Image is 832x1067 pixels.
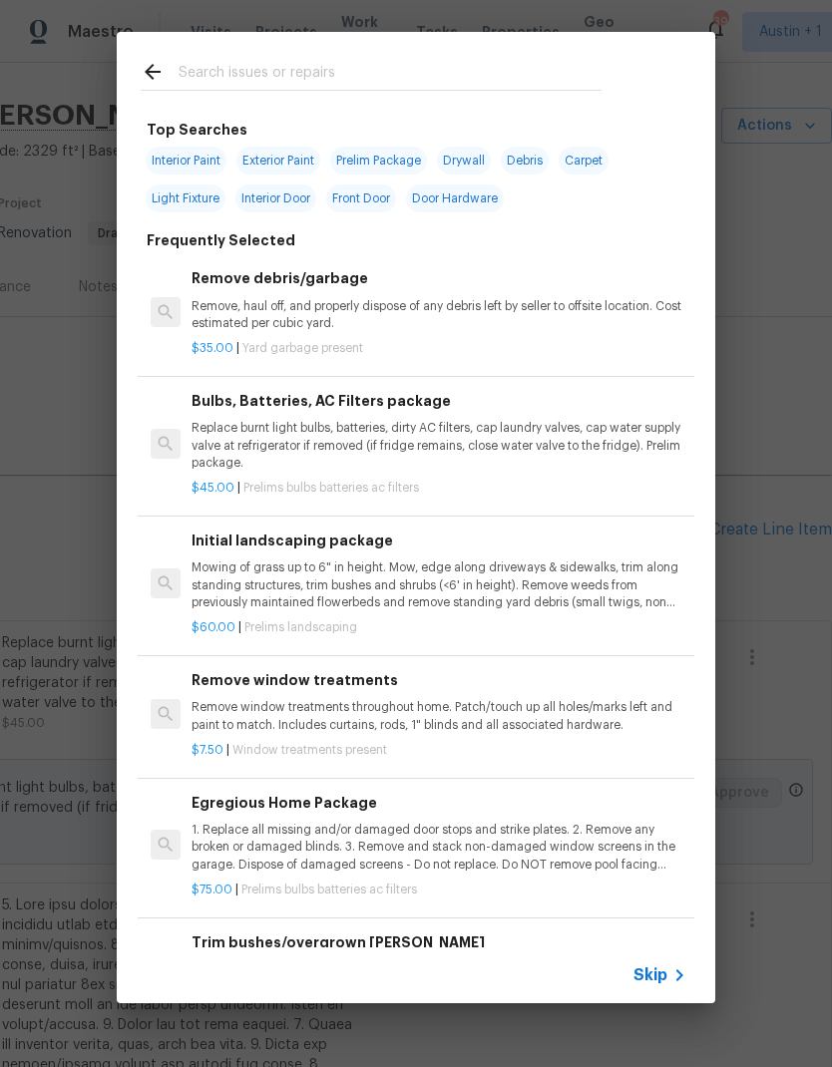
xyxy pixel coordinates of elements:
[326,184,396,212] span: Front Door
[192,267,686,289] h6: Remove debris/garbage
[192,744,223,756] span: $7.50
[192,931,686,953] h6: Trim bushes/overgrown [PERSON_NAME]
[192,742,686,759] p: |
[242,342,363,354] span: Yard garbage present
[192,621,235,633] span: $60.00
[501,147,549,175] span: Debris
[147,229,295,251] h6: Frequently Selected
[241,884,417,895] span: Prelims bulbs batteries ac filters
[192,420,686,471] p: Replace burnt light bulbs, batteries, dirty AC filters, cap laundry valves, cap water supply valv...
[192,390,686,412] h6: Bulbs, Batteries, AC Filters package
[179,60,602,90] input: Search issues or repairs
[633,965,667,985] span: Skip
[235,184,316,212] span: Interior Door
[192,480,686,497] p: |
[146,147,226,175] span: Interior Paint
[192,559,686,610] p: Mowing of grass up to 6" in height. Mow, edge along driveways & sidewalks, trim along standing st...
[146,184,225,212] span: Light Fixture
[192,699,686,733] p: Remove window treatments throughout home. Patch/touch up all holes/marks left and paint to match....
[147,119,247,141] h6: Top Searches
[243,482,419,494] span: Prelims bulbs batteries ac filters
[192,619,686,636] p: |
[192,342,233,354] span: $35.00
[406,184,504,212] span: Door Hardware
[192,882,686,898] p: |
[192,669,686,691] h6: Remove window treatments
[192,530,686,551] h6: Initial landscaping package
[192,822,686,873] p: 1. Replace all missing and/or damaged door stops and strike plates. 2. Remove any broken or damag...
[192,340,686,357] p: |
[559,147,609,175] span: Carpet
[437,147,491,175] span: Drywall
[236,147,320,175] span: Exterior Paint
[192,298,686,332] p: Remove, haul off, and properly dispose of any debris left by seller to offsite location. Cost est...
[192,884,232,895] span: $75.00
[232,744,387,756] span: Window treatments present
[244,621,357,633] span: Prelims landscaping
[330,147,427,175] span: Prelim Package
[192,482,234,494] span: $45.00
[192,792,686,814] h6: Egregious Home Package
